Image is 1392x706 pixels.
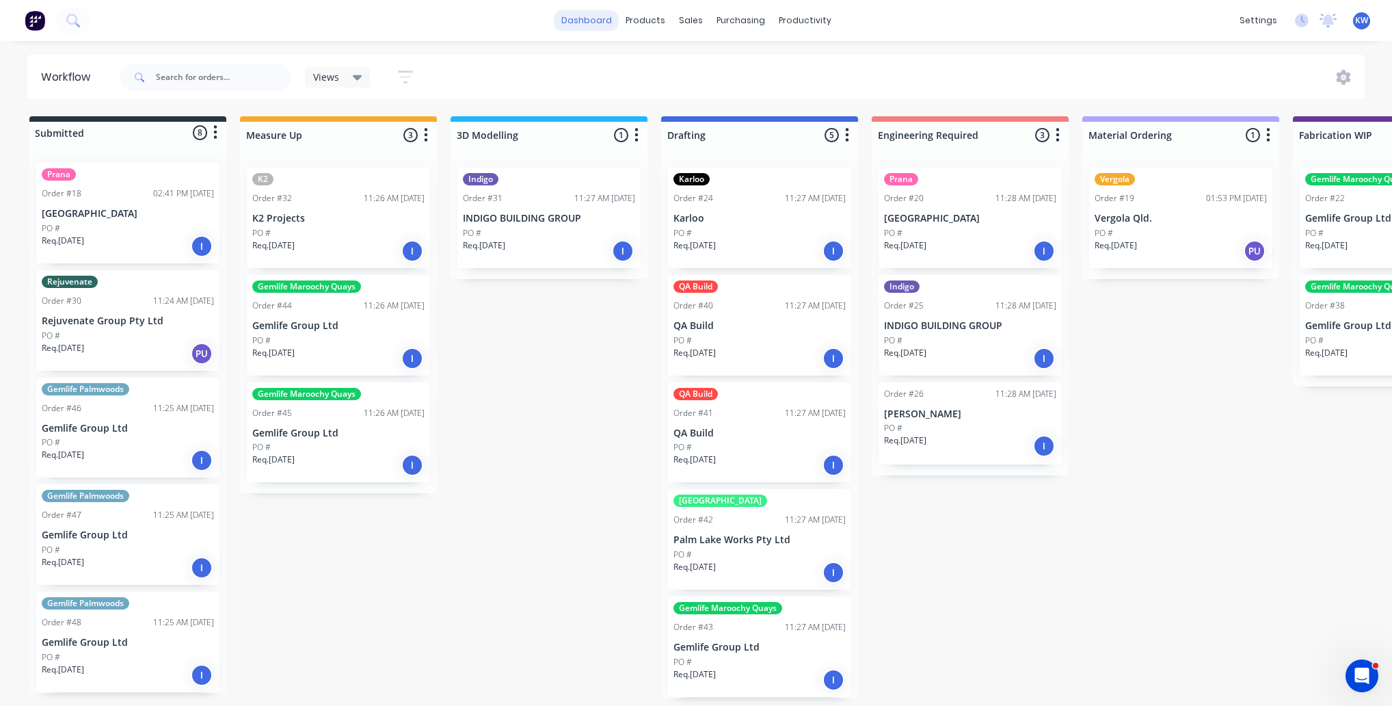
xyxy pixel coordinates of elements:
[884,388,924,400] div: Order #26
[42,529,214,541] p: Gemlife Group Ltd
[42,276,98,288] div: Rejuvenate
[884,300,924,312] div: Order #25
[1033,348,1055,369] div: I
[672,10,710,31] div: sales
[156,64,291,91] input: Search for orders...
[252,173,273,185] div: K2
[41,69,97,86] div: Workflow
[42,597,129,610] div: Gemlife Palmwoods
[457,168,641,268] div: IndigoOrder #3111:27 AM [DATE]INDIGO BUILDING GROUPPO #Req.[DATE]I
[673,192,713,205] div: Order #24
[884,422,902,434] p: PO #
[673,495,767,507] div: [GEOGRAPHIC_DATA]
[673,280,718,293] div: QA Build
[785,621,846,633] div: 11:27 AM [DATE]
[884,227,902,239] p: PO #
[247,275,430,376] div: Gemlife Maroochy QuaysOrder #4411:26 AM [DATE]Gemlife Group LtdPO #Req.[DATE]I
[252,347,295,359] p: Req. [DATE]
[42,436,60,449] p: PO #
[191,664,213,686] div: I
[673,173,710,185] div: Karloo
[673,561,716,573] p: Req. [DATE]
[153,295,214,307] div: 11:24 AM [DATE]
[153,509,214,521] div: 11:25 AM [DATE]
[1095,192,1134,205] div: Order #19
[785,300,846,312] div: 11:27 AM [DATE]
[364,192,425,205] div: 11:26 AM [DATE]
[1095,239,1137,252] p: Req. [DATE]
[668,382,851,483] div: QA BuildOrder #4111:27 AM [DATE]QA BuildPO #Req.[DATE]I
[42,315,214,327] p: Rejuvenate Group Pty Ltd
[673,602,782,614] div: Gemlife Maroochy Quays
[1305,300,1345,312] div: Order #38
[673,239,716,252] p: Req. [DATE]
[42,383,129,395] div: Gemlife Palmwoods
[995,388,1056,400] div: 11:28 AM [DATE]
[673,549,692,561] p: PO #
[884,213,1056,224] p: [GEOGRAPHIC_DATA]
[36,378,219,478] div: Gemlife PalmwoodsOrder #4611:25 AM [DATE]Gemlife Group LtdPO #Req.[DATE]I
[673,668,716,681] p: Req. [DATE]
[252,280,361,293] div: Gemlife Maroochy Quays
[401,348,423,369] div: I
[252,454,295,466] p: Req. [DATE]
[252,227,271,239] p: PO #
[879,275,1062,376] div: IndigoOrder #2511:28 AM [DATE]INDIGO BUILDING GROUPPO #Req.[DATE]I
[1095,227,1113,239] p: PO #
[1305,239,1348,252] p: Req. [DATE]
[1095,173,1135,185] div: Vergola
[401,240,423,262] div: I
[884,320,1056,332] p: INDIGO BUILDING GROUP
[36,163,219,263] div: PranaOrder #1802:41 PM [DATE][GEOGRAPHIC_DATA]PO #Req.[DATE]I
[1206,192,1267,205] div: 01:53 PM [DATE]
[1305,347,1348,359] p: Req. [DATE]
[554,10,619,31] a: dashboard
[673,656,692,668] p: PO #
[252,320,425,332] p: Gemlife Group Ltd
[673,454,716,466] p: Req. [DATE]
[42,342,84,354] p: Req. [DATE]
[247,382,430,483] div: Gemlife Maroochy QuaysOrder #4511:26 AM [DATE]Gemlife Group LtdPO #Req.[DATE]I
[785,407,846,419] div: 11:27 AM [DATE]
[153,187,214,200] div: 02:41 PM [DATE]
[884,173,918,185] div: Prana
[42,651,60,664] p: PO #
[1305,227,1324,239] p: PO #
[153,616,214,629] div: 11:25 AM [DATE]
[884,434,926,447] p: Req. [DATE]
[42,544,60,556] p: PO #
[1233,10,1284,31] div: settings
[879,382,1062,465] div: Order #2611:28 AM [DATE][PERSON_NAME]PO #Req.[DATE]I
[673,347,716,359] p: Req. [DATE]
[42,208,214,220] p: [GEOGRAPHIC_DATA]
[673,407,713,419] div: Order #41
[673,300,713,312] div: Order #40
[673,335,692,347] p: PO #
[252,335,271,347] p: PO #
[42,556,84,568] p: Req. [DATE]
[673,441,692,454] p: PO #
[191,235,213,257] div: I
[612,240,634,262] div: I
[822,454,844,476] div: I
[25,10,45,31] img: Factory
[1346,659,1378,692] iframe: Intercom live chat
[191,343,213,365] div: PU
[252,441,271,454] p: PO #
[252,407,292,419] div: Order #45
[1089,168,1272,268] div: VergolaOrder #1901:53 PM [DATE]Vergola Qld.PO #Req.[DATE]PU
[673,213,846,224] p: Karloo
[785,192,846,205] div: 11:27 AM [DATE]
[401,454,423,476] div: I
[364,300,425,312] div: 11:26 AM [DATE]
[1033,240,1055,262] div: I
[884,335,902,347] p: PO #
[463,227,481,239] p: PO #
[668,275,851,376] div: QA BuildOrder #4011:27 AM [DATE]QA BuildPO #Req.[DATE]I
[884,408,1056,420] p: [PERSON_NAME]
[884,347,926,359] p: Req. [DATE]
[463,213,635,224] p: INDIGO BUILDING GROUP
[42,423,214,434] p: Gemlife Group Ltd
[42,402,81,415] div: Order #46
[710,10,772,31] div: purchasing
